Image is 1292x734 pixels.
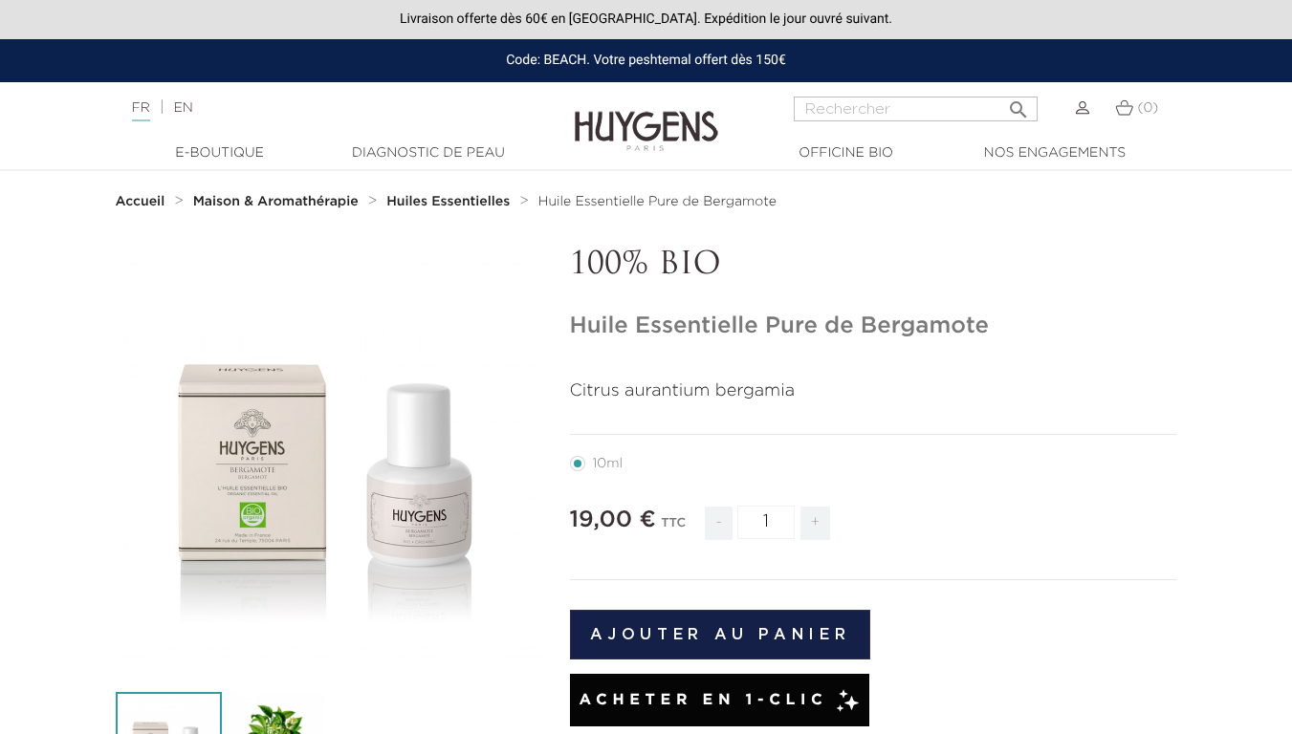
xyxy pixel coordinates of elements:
strong: Maison & Aromathérapie [193,195,359,208]
strong: Huiles Essentielles [386,195,510,208]
img: Huygens [575,80,718,154]
div: | [122,97,524,119]
a: Nos engagements [959,143,1150,163]
a: Maison & Aromathérapie [193,194,363,209]
span: 19,00 € [570,508,656,531]
a: EN [173,101,192,115]
div: TTC [661,503,686,554]
a: Diagnostic de peau [333,143,524,163]
label: 10ml [570,456,646,471]
span: + [800,507,831,540]
input: Quantité [737,506,795,539]
span: - [705,507,732,540]
a: Huile Essentielle Pure de Bergamote [538,194,777,209]
i:  [1007,93,1030,116]
p: Citrus aurantium bergamia [570,378,1177,404]
button: Ajouter au panier [570,610,871,659]
p: 100% BIO [570,248,1177,284]
button:  [1001,91,1036,117]
a: FR [132,101,150,121]
a: Officine Bio [751,143,942,163]
span: Huile Essentielle Pure de Bergamote [538,195,777,208]
a: E-Boutique [124,143,316,163]
span: (0) [1137,101,1158,115]
strong: Accueil [116,195,165,208]
h1: Huile Essentielle Pure de Bergamote [570,313,1177,340]
input: Rechercher [794,97,1038,121]
a: Accueil [116,194,169,209]
a: Huiles Essentielles [386,194,515,209]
